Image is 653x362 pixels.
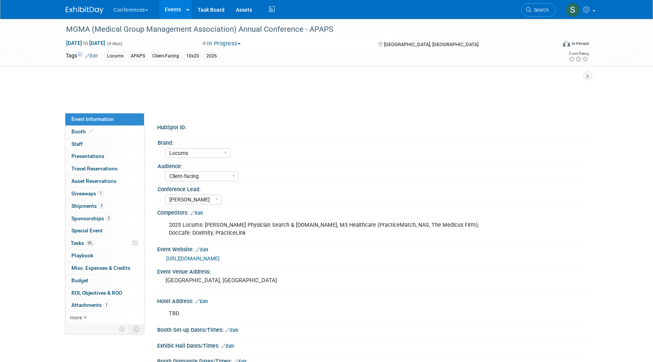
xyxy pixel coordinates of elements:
[65,250,144,262] a: Playbook
[116,324,129,334] td: Personalize Event Tab Strip
[66,6,104,14] img: ExhibitDay
[157,122,587,131] div: HubSpot ID:
[89,129,93,133] i: Booth reservation complete
[65,163,144,175] a: Travel Reservations
[71,203,104,209] span: Shipments
[71,178,116,184] span: Asset Reservations
[71,153,104,159] span: Presentations
[184,52,201,60] div: 10x20
[129,324,144,334] td: Toggle Event Tabs
[166,255,220,261] a: [URL][DOMAIN_NAME]
[85,53,98,59] a: Edit
[71,302,109,308] span: Attachments
[63,23,545,36] div: MGMA (Medical Group Management Association) Annual Conference - APAPS
[71,277,88,283] span: Budget
[157,340,587,350] div: Exhibit Hall Dates/Times:
[66,40,105,46] span: [DATE] [DATE]
[568,52,589,56] div: Event Rating
[71,215,111,221] span: Sponsorships
[200,40,244,48] button: In Progress
[86,240,94,246] span: 0%
[65,299,144,311] a: Attachments1
[99,203,104,209] span: 3
[65,150,144,162] a: Presentations
[71,290,122,296] span: ROI, Objectives & ROO
[71,141,83,147] span: Staff
[157,266,587,275] div: Event Venue Address:
[65,126,144,138] a: Booth
[521,3,556,17] a: Search
[157,244,587,254] div: Event Website:
[563,40,570,46] img: Format-Inperson.png
[65,200,144,212] a: Shipments3
[226,328,238,333] a: Edit
[511,39,589,51] div: Event Format
[65,213,144,225] a: Sponsorships2
[531,7,549,13] span: Search
[65,275,144,287] a: Budget
[190,210,203,216] a: Edit
[107,41,122,46] span: (4 days)
[128,52,147,60] div: APAPS
[106,215,111,221] span: 2
[164,218,504,240] div: 2025 Locums: [PERSON_NAME] Physician Search & [DOMAIN_NAME], M3 Healthcare (PracticeMatch, NAS, T...
[98,190,104,196] span: 1
[71,240,94,246] span: Tasks
[71,252,93,258] span: Playbook
[71,166,118,172] span: Travel Reservations
[221,343,234,349] a: Edit
[65,237,144,249] a: Tasks0%
[158,184,584,193] div: Conference Lead:
[70,314,82,320] span: more
[164,306,504,321] div: TBD
[150,52,181,60] div: Client-Facing
[82,40,89,46] span: to
[104,302,109,308] span: 1
[566,3,580,17] img: Sophie Buffo
[65,188,144,200] a: Giveaways1
[157,324,587,334] div: Booth Set-up Dates/Times:
[196,247,208,252] a: Edit
[158,161,584,170] div: Audience:
[157,207,587,217] div: Competitors:
[66,52,98,60] td: Tags
[157,295,587,305] div: Hotel Address:
[65,312,144,324] a: more
[71,116,114,122] span: Event Information
[571,41,589,46] div: In-Person
[65,175,144,187] a: Asset Reservations
[71,128,94,135] span: Booth
[204,52,219,60] div: 2026
[158,137,584,147] div: Brand:
[65,138,144,150] a: Staff
[65,113,144,125] a: Event Information
[166,277,328,284] pre: [GEOGRAPHIC_DATA], [GEOGRAPHIC_DATA]
[105,52,126,60] div: Locums
[65,262,144,274] a: Misc. Expenses & Credits
[65,287,144,299] a: ROI, Objectives & ROO
[195,299,208,304] a: Edit
[71,190,104,196] span: Giveaways
[65,225,144,237] a: Special Event
[71,227,103,234] span: Special Event
[384,42,478,47] span: [GEOGRAPHIC_DATA], [GEOGRAPHIC_DATA]
[71,265,130,271] span: Misc. Expenses & Credits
